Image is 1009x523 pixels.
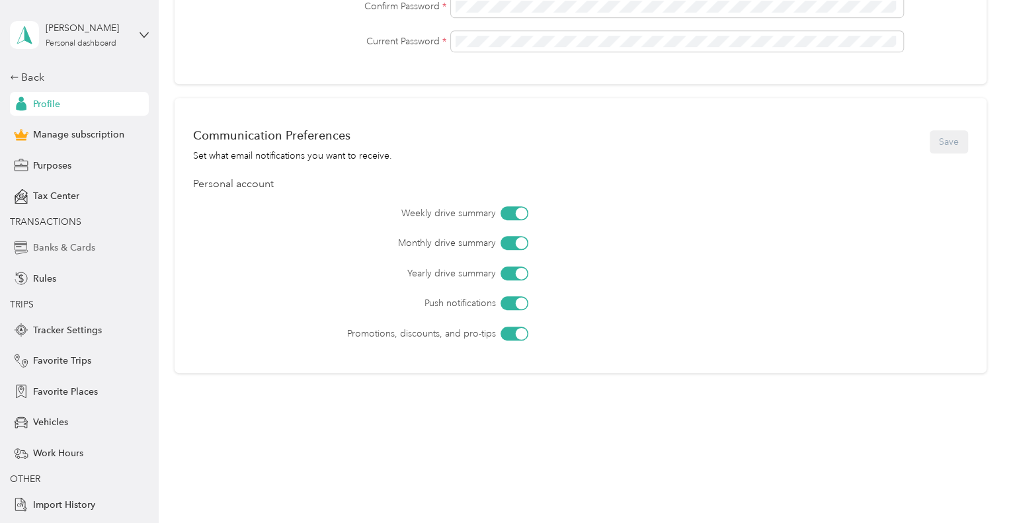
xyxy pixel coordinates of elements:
span: Rules [33,272,56,286]
span: Work Hours [33,446,83,460]
span: Manage subscription [33,128,124,141]
span: Purposes [33,159,71,173]
div: Set what email notifications you want to receive. [193,149,392,163]
span: Profile [33,97,60,111]
label: Current Password [193,34,447,48]
span: Vehicles [33,415,68,429]
span: OTHER [10,473,40,485]
div: Back [10,69,142,85]
span: TRANSACTIONS [10,216,81,227]
div: Personal account [193,177,968,192]
div: Personal dashboard [46,40,116,48]
span: TRIPS [10,299,34,310]
label: Yearly drive summary [267,266,496,280]
span: Favorite Places [33,385,98,399]
span: Tracker Settings [33,323,102,337]
div: Communication Preferences [193,128,392,142]
label: Promotions, discounts, and pro-tips [267,327,496,341]
iframe: Everlance-gr Chat Button Frame [935,449,1009,523]
span: Tax Center [33,189,79,203]
span: Favorite Trips [33,354,91,368]
label: Weekly drive summary [267,206,496,220]
label: Push notifications [267,296,496,310]
span: Import History [33,498,95,512]
div: [PERSON_NAME] [46,21,128,35]
span: Banks & Cards [33,241,95,255]
label: Monthly drive summary [267,236,496,250]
